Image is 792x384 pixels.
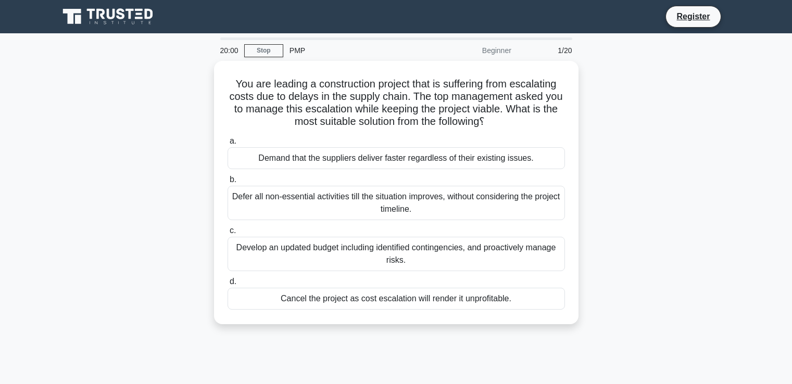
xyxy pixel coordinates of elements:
div: PMP [283,40,426,61]
div: Cancel the project as cost escalation will render it unprofitable. [228,288,565,310]
div: Beginner [426,40,518,61]
span: a. [230,136,236,145]
h5: You are leading a construction project that is suffering from escalating costs due to delays in t... [227,78,566,129]
a: Register [670,10,716,23]
div: Defer all non-essential activities till the situation improves, without considering the project t... [228,186,565,220]
a: Stop [244,44,283,57]
span: b. [230,175,236,184]
div: Demand that the suppliers deliver faster regardless of their existing issues. [228,147,565,169]
span: c. [230,226,236,235]
span: d. [230,277,236,286]
div: 20:00 [214,40,244,61]
div: Develop an updated budget including identified contingencies, and proactively manage risks. [228,237,565,271]
div: 1/20 [518,40,579,61]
